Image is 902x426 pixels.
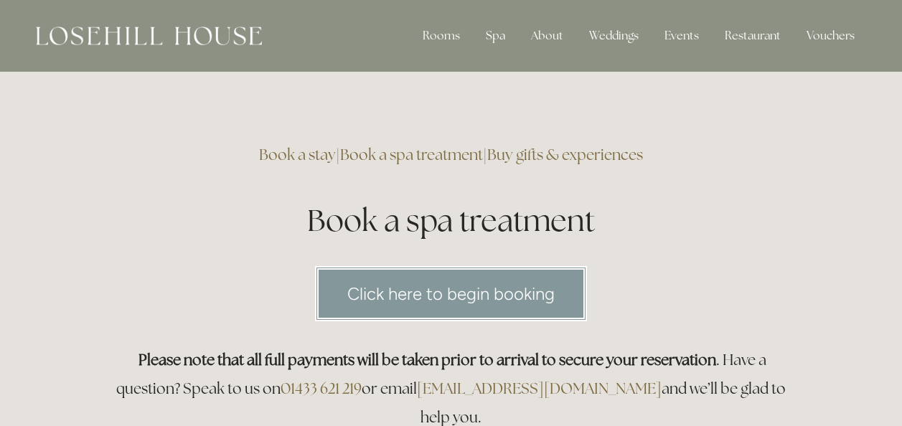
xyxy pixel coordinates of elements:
a: [EMAIL_ADDRESS][DOMAIN_NAME] [417,379,662,398]
h1: Book a spa treatment [108,199,794,242]
img: Losehill House [36,27,262,45]
div: Spa [474,22,517,50]
a: Vouchers [795,22,866,50]
div: Restaurant [713,22,792,50]
div: Events [653,22,710,50]
a: 01433 621 219 [281,379,362,398]
a: Book a stay [259,145,336,164]
h3: | | [108,141,794,169]
div: Weddings [578,22,650,50]
strong: Please note that all full payments will be taken prior to arrival to secure your reservation [138,350,716,369]
div: Rooms [411,22,471,50]
a: Buy gifts & experiences [487,145,643,164]
div: About [520,22,575,50]
a: Book a spa treatment [340,145,483,164]
a: Click here to begin booking [315,266,587,321]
